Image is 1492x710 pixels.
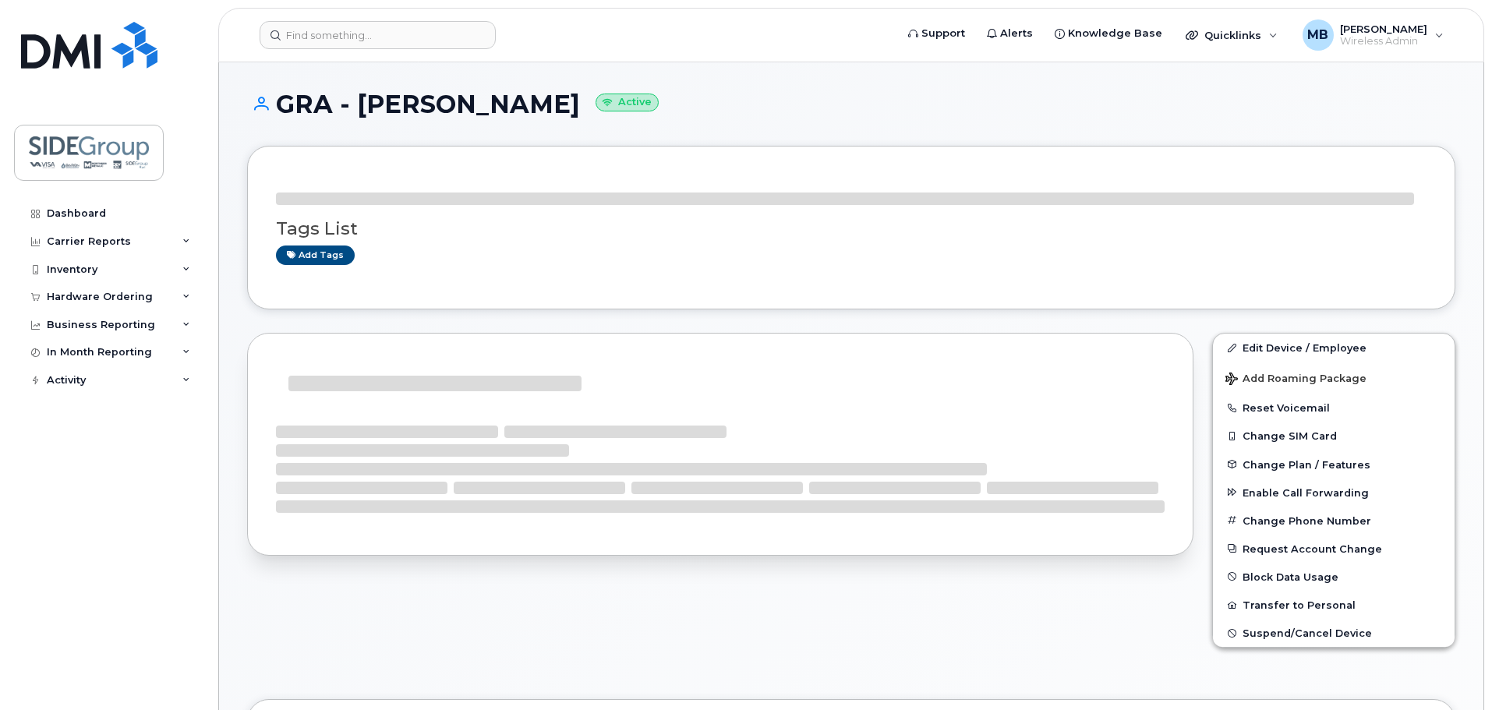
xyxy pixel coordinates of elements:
[1213,362,1455,394] button: Add Roaming Package
[1213,619,1455,647] button: Suspend/Cancel Device
[1213,591,1455,619] button: Transfer to Personal
[247,90,1455,118] h1: GRA - [PERSON_NAME]
[1213,563,1455,591] button: Block Data Usage
[1243,458,1370,470] span: Change Plan / Features
[1213,334,1455,362] a: Edit Device / Employee
[1243,627,1372,639] span: Suspend/Cancel Device
[1213,535,1455,563] button: Request Account Change
[276,245,355,265] a: Add tags
[1213,507,1455,535] button: Change Phone Number
[1225,373,1366,387] span: Add Roaming Package
[1213,479,1455,507] button: Enable Call Forwarding
[1213,394,1455,422] button: Reset Voicemail
[1213,450,1455,479] button: Change Plan / Features
[596,94,659,111] small: Active
[1213,422,1455,450] button: Change SIM Card
[276,219,1427,238] h3: Tags List
[1243,486,1369,498] span: Enable Call Forwarding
